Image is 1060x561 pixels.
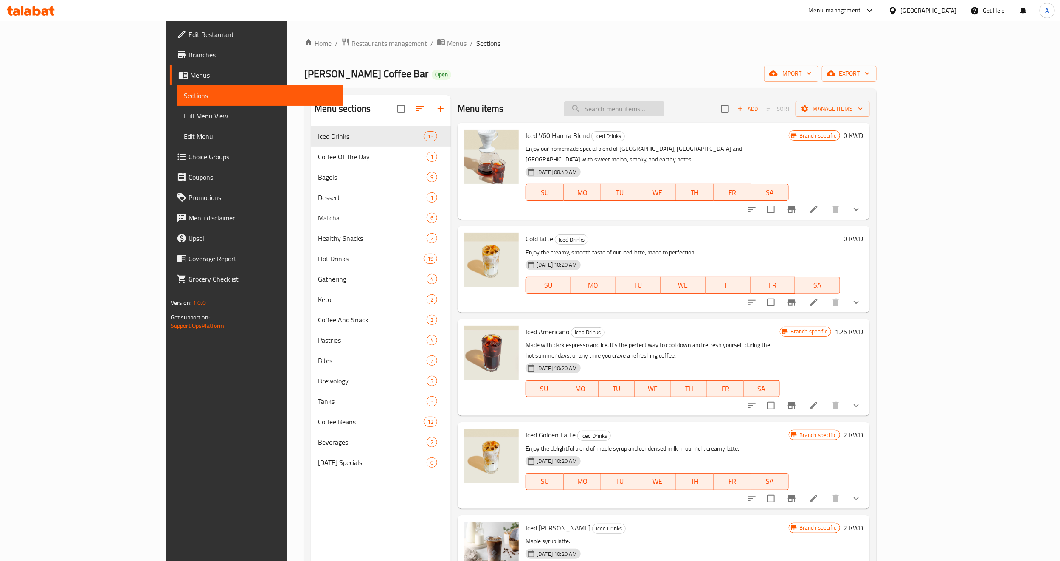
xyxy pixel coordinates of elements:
[593,524,625,533] span: Iced Drinks
[318,335,427,345] div: Pastries
[184,90,337,101] span: Sections
[592,131,624,141] span: Iced Drinks
[564,473,601,490] button: MO
[427,397,437,406] span: 5
[311,126,451,147] div: Iced Drinks15
[782,488,802,509] button: Branch-specific-item
[526,380,562,397] button: SU
[318,131,424,141] span: Iced Drinks
[782,395,802,416] button: Branch-specific-item
[714,184,751,201] button: FR
[470,38,473,48] li: /
[851,297,861,307] svg: Show Choices
[755,186,785,199] span: SA
[437,38,467,49] a: Menus
[476,38,500,48] span: Sections
[311,248,451,269] div: Hot Drinks19
[427,438,437,446] span: 2
[555,235,588,245] span: Iced Drinks
[844,429,863,441] h6: 2 KWD
[526,429,576,441] span: Iced Golden Latte
[318,294,427,304] span: Keto
[796,431,840,439] span: Branch specific
[716,100,734,118] span: Select section
[529,383,559,395] span: SU
[851,493,861,504] svg: Show Choices
[526,325,569,338] span: Iced Americano
[751,184,789,201] button: SA
[526,144,789,165] p: Enjoy our homemade special blend of [GEOGRAPHIC_DATA], [GEOGRAPHIC_DATA] and [GEOGRAPHIC_DATA] wi...
[826,488,846,509] button: delete
[427,315,437,325] div: items
[762,200,780,218] span: Select to update
[464,130,519,184] img: Iced V60 Hamra Blend
[171,312,210,323] span: Get support on:
[311,310,451,330] div: Coffee And Snack3
[311,269,451,289] div: Gathering4
[809,204,819,214] a: Edit menu item
[567,475,598,488] span: MO
[424,131,437,141] div: items
[809,297,819,307] a: Edit menu item
[427,335,437,345] div: items
[533,550,580,558] span: [DATE] 10:20 AM
[571,327,604,337] span: Iced Drinks
[318,172,427,182] div: Bagels
[432,71,451,78] span: Open
[826,292,846,313] button: delete
[605,186,635,199] span: TU
[170,45,343,65] a: Branches
[671,380,707,397] button: TH
[533,261,580,269] span: [DATE] 10:20 AM
[706,277,751,294] button: TH
[427,355,437,366] div: items
[410,99,430,119] span: Sort sections
[171,320,225,331] a: Support.OpsPlatform
[311,391,451,412] div: Tanks5
[318,376,427,386] div: Brewology
[427,233,437,243] div: items
[311,147,451,167] div: Coffee Of The Day1
[427,437,437,447] div: items
[304,64,428,83] span: [PERSON_NAME] Coffee Bar
[526,184,563,201] button: SU
[427,192,437,203] div: items
[664,279,702,291] span: WE
[170,65,343,85] a: Menus
[318,396,427,406] span: Tanks
[318,355,427,366] div: Bites
[311,208,451,228] div: Matcha6
[578,431,610,441] span: Iced Drinks
[318,417,424,427] span: Coffee Beans
[566,383,595,395] span: MO
[795,277,840,294] button: SA
[427,336,437,344] span: 4
[427,172,437,182] div: items
[533,364,580,372] span: [DATE] 10:20 AM
[751,473,789,490] button: SA
[680,475,710,488] span: TH
[427,459,437,467] span: 0
[318,315,427,325] span: Coffee And Snack
[844,130,863,141] h6: 0 KWD
[427,214,437,222] span: 6
[782,199,802,220] button: Branch-specific-item
[427,194,437,202] span: 1
[829,68,870,79] span: export
[761,102,796,116] span: Select section first
[464,429,519,483] img: Iced Golden Latte
[526,443,789,454] p: Enjoy the delightful blend of maple syrup and condensed milk in our rich, creamy latte.
[661,277,706,294] button: WE
[464,326,519,380] img: Iced Americano
[742,199,762,220] button: sort-choices
[846,488,866,509] button: show more
[787,327,831,335] span: Branch specific
[170,269,343,289] a: Grocery Checklist
[184,131,337,141] span: Edit Menu
[170,24,343,45] a: Edit Restaurant
[311,452,451,473] div: [DATE] Specials0
[901,6,957,15] div: [GEOGRAPHIC_DATA]
[392,100,410,118] span: Select all sections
